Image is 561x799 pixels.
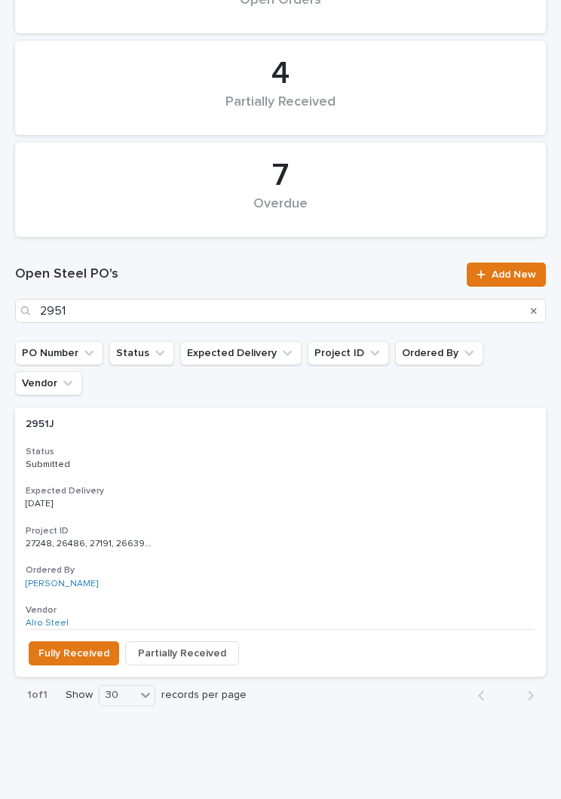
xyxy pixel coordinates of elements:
h3: Status [26,446,535,458]
p: [DATE] [26,499,152,509]
p: 27248, 26486, 27191, 26639, 27183 [26,536,155,549]
span: Add New [492,269,536,280]
button: Project ID [308,341,389,365]
span: Fully Received [38,644,109,662]
a: Alro Steel [26,618,69,628]
input: Search [15,299,546,323]
button: Status [109,341,174,365]
button: Fully Received [29,641,119,665]
button: Next [506,689,546,702]
button: Partially Received [125,641,239,665]
p: Submitted [26,459,152,470]
button: PO Number [15,341,103,365]
a: Add New [467,263,546,287]
div: Overdue [41,196,520,228]
div: 30 [100,687,136,704]
div: Partially Received [41,94,520,126]
div: 7 [41,157,520,195]
p: records per page [161,689,247,702]
p: Show [66,689,93,702]
h3: Vendor [26,604,535,616]
a: 2951J2951J StatusSubmittedExpected Delivery[DATE]Project ID27248, 26486, 27191, 26639, 2718327248... [15,407,546,677]
a: [PERSON_NAME] [26,579,98,589]
h3: Project ID [26,525,535,537]
button: Vendor [15,371,82,395]
h3: Ordered By [26,564,535,576]
h1: Open Steel PO's [15,266,458,284]
h3: Expected Delivery [26,485,535,497]
p: 2951J [26,415,57,431]
p: 1 of 1 [15,677,60,714]
span: Partially Received [138,644,226,662]
button: Back [466,689,506,702]
button: Ordered By [395,341,483,365]
button: Expected Delivery [180,341,302,365]
div: 4 [41,55,520,93]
